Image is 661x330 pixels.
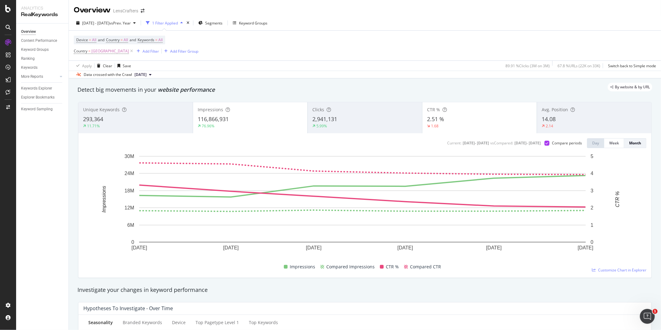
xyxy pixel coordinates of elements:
span: By website & by URL [615,85,650,89]
button: Add Filter Group [162,47,198,55]
div: Device [172,319,186,326]
div: 2.14 [546,123,553,129]
div: Month [629,140,641,146]
div: Save [123,63,131,68]
div: Switch back to Simple mode [608,63,656,68]
div: Keyword Groups [21,46,49,53]
span: 1 [653,309,658,314]
div: Investigate your changes in keyword performance [77,286,652,294]
span: 116,866,931 [198,115,229,123]
button: Add Filter [134,47,159,55]
span: 2025 Jun. 26th [134,72,147,77]
span: = [155,37,157,42]
span: Clicks [312,107,324,112]
div: times [185,20,191,26]
a: Overview [21,29,64,35]
text: [DATE] [397,245,413,251]
span: All [124,36,128,44]
text: [DATE] [306,245,321,251]
span: Country [74,48,87,54]
div: Branded Keywords [123,319,162,326]
button: Apply [74,61,92,71]
button: Segments [196,18,225,28]
button: Switch back to Simple mode [606,61,656,71]
div: legacy label [608,83,652,91]
text: 4 [591,171,593,176]
a: Keywords [21,64,64,71]
span: and [98,37,104,42]
text: 1 [591,222,593,228]
div: Week [609,140,619,146]
div: Day [592,140,599,146]
a: Keyword Sampling [21,106,64,112]
span: vs Prev. Year [109,20,131,26]
span: CTR % [386,263,399,271]
text: 30M [125,154,134,159]
div: 67.8 % URLs ( 22K on 33K ) [557,63,600,68]
span: 2,941,131 [312,115,337,123]
button: Save [115,61,131,71]
span: and [130,37,136,42]
button: Clear [95,61,112,71]
div: [DATE] - [DATE] [463,140,489,146]
text: [DATE] [486,245,502,251]
a: Keyword Groups [21,46,64,53]
span: 293,364 [83,115,103,123]
a: Content Performance [21,37,64,44]
button: Week [604,138,624,148]
span: Compared Impressions [327,263,375,271]
span: [GEOGRAPHIC_DATA] [91,47,129,55]
span: All [92,36,96,44]
div: arrow-right-arrow-left [141,9,144,13]
div: [DATE] - [DATE] [514,140,541,146]
span: All [158,36,163,44]
text: [DATE] [223,245,239,251]
span: 2.51 % [427,115,444,123]
div: Apply [82,63,92,68]
iframe: Intercom live chat [640,309,655,324]
span: = [89,37,91,42]
span: Device [76,37,88,42]
div: Overview [21,29,36,35]
text: CTR % [615,191,620,207]
text: 18M [125,188,134,193]
span: [DATE] - [DATE] [82,20,109,26]
div: Keywords Explorer [21,85,52,92]
span: 14.08 [542,115,556,123]
span: CTR % [427,107,440,112]
span: Keywords [138,37,154,42]
div: Keyword Groups [239,20,267,26]
div: 89.91 % Clicks ( 3M on 3M ) [505,63,550,68]
text: 0 [131,240,134,245]
a: Customize Chart in Explorer [592,267,646,273]
div: Top pagetype Level 1 [196,319,239,326]
div: Hypotheses to Investigate - Over Time [83,305,173,311]
div: RealKeywords [21,11,64,18]
div: Add Filter Group [170,49,198,54]
div: Ranking [21,55,35,62]
button: [DATE] - [DATE]vsPrev. Year [74,18,138,28]
text: 2 [591,205,593,210]
div: Explorer Bookmarks [21,94,55,101]
div: Keyword Sampling [21,106,53,112]
text: 3 [591,188,593,193]
div: 1.68 [431,123,438,129]
a: Keywords Explorer [21,85,64,92]
span: = [121,37,123,42]
span: = [88,48,90,54]
div: 11.71% [87,123,100,129]
div: Data crossed with the Crawl [84,72,132,77]
div: Seasonality [88,319,113,326]
div: Overview [74,5,111,15]
svg: A chart. [83,153,641,261]
text: Impressions [101,186,107,213]
text: 6M [127,222,134,228]
div: More Reports [21,73,43,80]
div: vs Compared : [490,140,513,146]
a: More Reports [21,73,58,80]
div: 1 Filter Applied [152,20,178,26]
span: Compared CTR [410,263,441,271]
div: Clear [103,63,112,68]
span: Unique Keywords [83,107,120,112]
text: 12M [125,205,134,210]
